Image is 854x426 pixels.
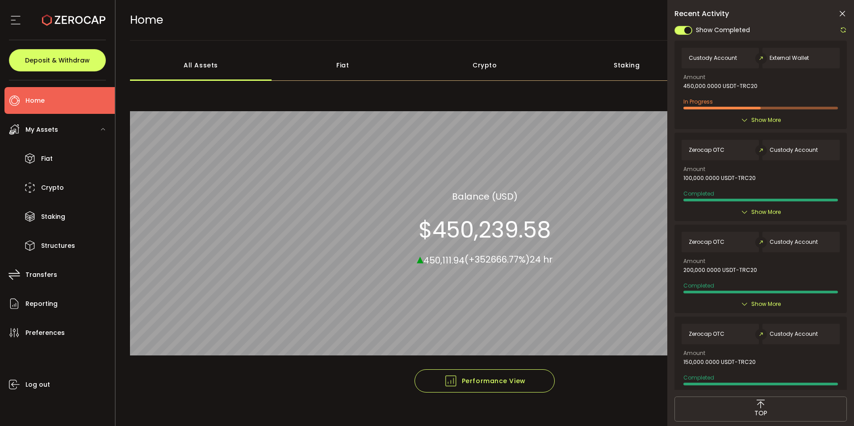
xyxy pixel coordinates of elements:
span: Zerocap OTC [689,239,724,245]
span: Zerocap OTC [689,331,724,337]
span: Custody Account [770,331,818,337]
span: Amount [683,167,705,172]
span: Completed [683,374,714,381]
div: Crypto [414,50,556,81]
button: Deposit & Withdraw [9,49,106,71]
span: Amount [683,351,705,356]
span: 24 hr [530,253,553,266]
span: Transfers [25,268,57,281]
span: (+352666.77%) [465,253,530,266]
span: Fiat [41,152,53,165]
div: All Assets [130,50,272,81]
span: External Wallet [770,55,809,61]
section: Balance (USD) [452,189,518,203]
span: TOP [754,409,767,418]
span: Completed [683,190,714,197]
span: Custody Account [770,147,818,153]
span: Structures [41,239,75,252]
span: Crypto [41,181,64,194]
span: Show More [751,300,781,309]
span: Log out [25,378,50,391]
span: Home [25,94,45,107]
span: Custody Account [689,55,737,61]
span: Performance View [444,374,526,388]
span: In Progress [683,98,713,105]
span: 100,000.0000 USDT-TRC20 [683,175,756,181]
span: Home [130,12,163,28]
span: 150,000.0000 USDT-TRC20 [683,359,756,365]
span: My Assets [25,123,58,136]
section: $450,239.58 [419,216,551,243]
span: Show Completed [696,25,750,35]
span: Reporting [25,297,58,310]
span: 450,000.0000 USDT-TRC20 [683,83,758,89]
span: Custody Account [770,239,818,245]
div: Staking [556,50,698,81]
span: Show More [751,116,781,125]
span: 200,000.0000 USDT-TRC20 [683,267,757,273]
span: Zerocap OTC [689,147,724,153]
span: Show More [751,208,781,217]
span: Amount [683,259,705,264]
span: Completed [683,282,714,289]
span: Deposit & Withdraw [25,57,90,63]
span: 450,111.94 [423,254,465,266]
span: Amount [683,75,705,80]
span: Preferences [25,326,65,339]
span: Recent Activity [674,10,729,17]
iframe: Chat Widget [809,383,854,426]
div: Fiat [272,50,414,81]
span: Staking [41,210,65,223]
span: ▴ [417,249,423,268]
button: Performance View [414,369,555,393]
